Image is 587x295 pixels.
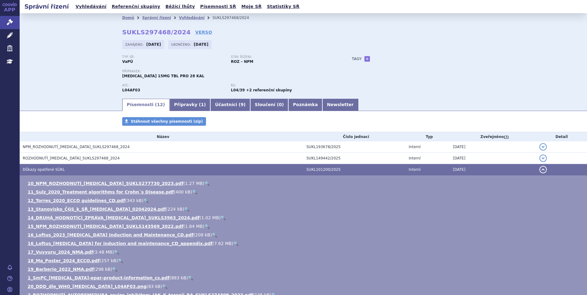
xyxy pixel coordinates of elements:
a: 16_Loftus_[MEDICAL_DATA] for induction and maintenance_CD_appendix.pdf [28,241,212,246]
a: 🔍 [162,284,167,289]
h3: Tagy [352,55,362,63]
a: + [364,56,370,62]
strong: [DATE] [146,42,161,47]
span: Důkazy opatřené SÚKL [23,167,65,172]
a: 15_NPM_ROZHODNUTÍ_[MEDICAL_DATA]_SUKLS143569_2022.pdf [28,224,183,229]
span: ROZHODNUTÍ_RINVOQ_SUKLS297468_2024 [23,156,120,160]
a: Stáhnout všechny písemnosti (zip) [122,117,206,126]
th: Zveřejněno [450,132,536,141]
td: [DATE] [450,153,536,164]
a: Referenční skupiny [110,2,162,11]
a: 16_Loftus_2023_[MEDICAL_DATA] Induction and Maintenance_CD.pdf [28,232,193,237]
a: 12_Torres_2020_ECCO guidelines_CD.pdf [28,198,125,203]
li: ( ) [28,275,581,281]
strong: +2 referenční skupiny [246,88,292,92]
span: 12 [157,102,163,107]
span: 9 [241,102,244,107]
li: ( ) [28,215,581,221]
abbr: (?) [504,135,509,139]
a: 18_Ma_Poster_2024_ECCO.pdf [28,258,99,263]
li: ( ) [28,206,581,212]
a: Statistiky SŘ [265,2,301,11]
span: 0 [279,102,282,107]
a: 20_DDD_dle_WHO_[MEDICAL_DATA]_L04AF03.png [28,284,146,289]
a: 🔍 [188,275,193,280]
a: 17_Vuyyuru_2024_NMA.pdf [28,250,93,255]
a: 🔍 [184,207,189,212]
a: 10_NPM_ROZHODNUTÍ_[MEDICAL_DATA]_SUKLS277730_2023.pdf [28,181,183,186]
a: Písemnosti SŘ [198,2,238,11]
span: Zahájeno: [125,42,145,47]
th: Číslo jednací [303,132,406,141]
a: Správní řízení [142,16,171,20]
td: [DATE] [450,141,536,153]
a: Moje SŘ [239,2,263,11]
p: ATC: [122,84,225,87]
a: 🔍 [112,267,117,272]
span: Interní [409,145,421,149]
strong: [DATE] [194,42,208,47]
a: 🔍 [118,258,123,263]
a: 13_Stanovisko_ČGS_k_SŘ_[MEDICAL_DATA]_02042024.pdf [28,207,166,212]
span: 298 kB [95,267,111,272]
td: [DATE] [450,164,536,175]
span: 7.62 MB [214,241,231,246]
span: NPM_ROZHODNUTÍ_RINVOQ_SUKLS297468_2024 [23,145,130,149]
strong: UPADACITINIB [122,88,140,92]
span: 257 kB [101,258,116,263]
a: Vyhledávání [74,2,108,11]
a: Účastníci (9) [210,99,250,111]
a: Domů [122,16,134,20]
span: 83 kB [148,284,161,289]
a: 11_Sulz_2020_Treatment algorithms for Crohn´s Disease.pdf [28,190,174,194]
strong: inhibitory JAK k terapii revmatoidní artritidy [231,88,245,92]
span: Stáhnout všechny písemnosti (zip) [131,119,203,124]
p: Typ SŘ: [122,55,225,59]
a: 🔍 [204,181,210,186]
span: 1 [201,102,204,107]
span: 1.84 MB [185,224,203,229]
span: 400 kB [176,190,191,194]
a: Běžící lhůty [164,2,197,11]
a: 🔍 [204,224,210,229]
a: 🔍 [212,232,217,237]
p: Přípravek: [122,70,340,73]
li: ( ) [28,180,581,186]
button: detail [539,143,547,151]
li: ( ) [28,189,581,195]
li: ( ) [28,258,581,264]
button: detail [539,166,547,173]
th: Název [20,132,303,141]
a: 🔍 [143,198,149,203]
li: ( ) [28,266,581,272]
td: SUKL193678/2025 [303,141,406,153]
span: Interní [409,156,421,160]
strong: ROZ – NPM [231,59,253,64]
li: ( ) [28,232,581,238]
a: 19_Barberio_2022_NMA.pdf [28,267,94,272]
li: ( ) [28,283,581,289]
th: Typ [406,132,450,141]
a: 🔍 [233,241,239,246]
span: 1.02 MB [201,215,219,220]
span: [MEDICAL_DATA] 15MG TBL PRO 28 KAL [122,74,204,78]
span: 343 kB [127,198,142,203]
td: SUKL149442/2025 [303,153,406,164]
a: Sloučení (0) [250,99,288,111]
li: ( ) [28,249,581,255]
td: SUKL101200/2025 [303,164,406,175]
a: 🔍 [220,215,226,220]
a: Newsletter [322,99,358,111]
a: Vyhledávání [179,16,204,20]
h2: Správní řízení [20,2,74,11]
th: Detail [536,132,587,141]
a: 14_DRUHÁ_HODNOTÍCÍ_ZPRÁVA_[MEDICAL_DATA]_SUKLS3963_2024.pdf [28,215,200,220]
li: SUKLS297468/2024 [212,13,257,22]
a: Poznámka [288,99,322,111]
p: RS: [231,84,333,87]
a: 1_SmPC_[MEDICAL_DATA]-epar-product-information_cs.pdf [28,275,169,280]
span: 883 kB [171,275,186,280]
p: Stav řízení: [231,55,333,59]
button: detail [539,155,547,162]
span: 224 kB [168,207,183,212]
